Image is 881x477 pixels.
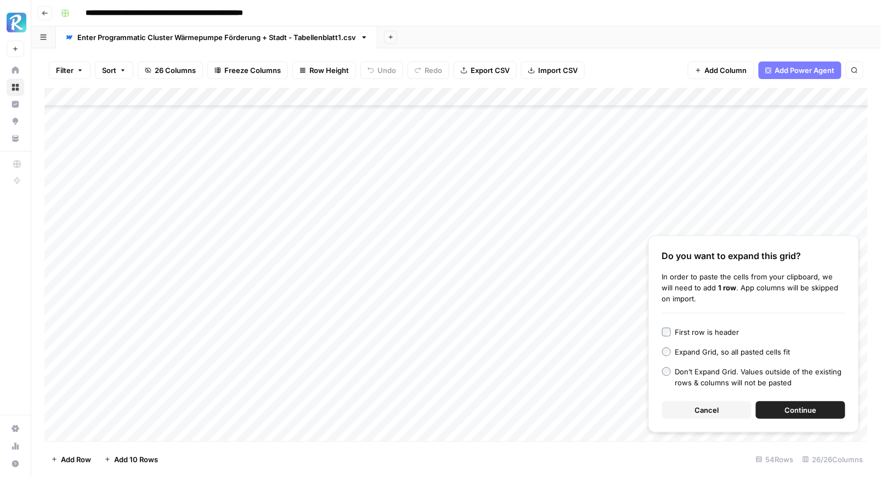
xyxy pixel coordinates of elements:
a: Usage [7,437,24,455]
button: 26 Columns [138,61,203,79]
button: Continue [756,401,845,419]
a: Settings [7,420,24,437]
div: 54 Rows [752,451,798,468]
input: Expand Grid, so all pasted cells fit [662,347,671,356]
a: Home [7,61,24,79]
button: Row Height [292,61,356,79]
b: 1 row [719,283,737,292]
span: 26 Columns [155,65,196,76]
a: Browse [7,78,24,96]
div: 26/26 Columns [798,451,868,468]
button: Import CSV [521,61,585,79]
a: Opportunities [7,113,24,130]
div: Enter Programmatic Cluster Wärmepumpe Förderung + Stadt - Tabellenblatt1.csv [77,32,356,43]
span: Add Column [705,65,747,76]
span: Sort [102,65,116,76]
button: Workspace: Radyant [7,9,24,36]
button: Freeze Columns [207,61,288,79]
button: Help + Support [7,455,24,473]
a: Enter Programmatic Cluster Wärmepumpe Förderung + Stadt - Tabellenblatt1.csv [56,26,377,48]
button: Cancel [662,401,752,419]
button: Redo [408,61,449,79]
button: Add 10 Rows [98,451,165,468]
div: In order to paste the cells from your clipboard, we will need to add . App columns will be skippe... [662,271,845,304]
button: Sort [95,61,133,79]
a: Insights [7,96,24,113]
button: Add Column [688,61,754,79]
button: Filter [49,61,91,79]
span: Row Height [309,65,349,76]
input: Don’t Expand Grid. Values outside of the existing rows & columns will not be pasted [662,367,671,376]
span: Filter [56,65,74,76]
img: Radyant Logo [7,13,26,32]
input: First row is header [662,328,671,336]
span: Undo [377,65,396,76]
span: Import CSV [538,65,578,76]
button: Export CSV [454,61,517,79]
span: Continue [785,405,817,416]
span: Cancel [695,405,719,416]
div: First row is header [675,327,739,338]
span: Add Power Agent [775,65,835,76]
span: Freeze Columns [224,65,281,76]
div: Don’t Expand Grid. Values outside of the existing rows & columns will not be pasted [675,366,845,388]
div: Do you want to expand this grid? [662,249,845,262]
span: Add Row [61,454,91,465]
a: Your Data [7,130,24,147]
div: Expand Grid, so all pasted cells fit [675,346,790,357]
button: Add Row [44,451,98,468]
button: Add Power Agent [759,61,842,79]
span: Add 10 Rows [114,454,158,465]
span: Export CSV [471,65,510,76]
button: Undo [360,61,403,79]
span: Redo [425,65,442,76]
